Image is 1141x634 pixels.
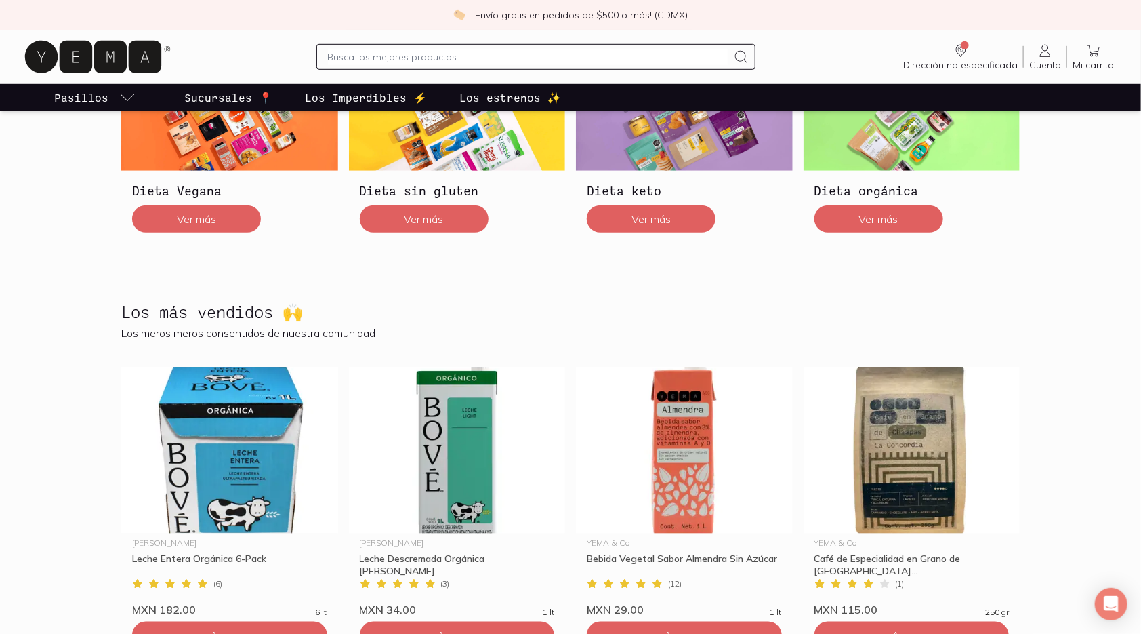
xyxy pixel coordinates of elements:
[302,84,430,111] a: Los Imperdibles ⚡️
[121,73,338,171] img: Dieta Vegana
[587,553,782,577] div: Bebida Vegetal Sabor Almendra Sin Azúcar
[814,553,1010,577] div: Café de Especialidad en Grano de [GEOGRAPHIC_DATA]...
[121,326,1020,340] p: Los meros meros consentidos de nuestra comunidad
[360,182,555,199] h3: Dieta sin gluten
[668,580,682,588] span: ( 12 )
[457,84,564,111] a: Los estrenos ✨
[54,90,108,106] p: Pasillos
[132,539,327,547] div: [PERSON_NAME]
[474,8,688,22] p: ¡Envío gratis en pedidos de $500 o más! (CDMX)
[360,603,417,616] span: MXN 34.00
[360,553,555,577] div: Leche Descremada Orgánica [PERSON_NAME]
[576,73,793,243] a: Dieta ketoDieta ketoVer más
[459,90,561,106] p: Los estrenos ✨
[182,84,275,111] a: Sucursales 📍
[328,49,728,65] input: Busca los mejores productos
[576,367,793,616] a: Bebida Vegetal Sabor Almendra Sin AzúcarYEMA & CoBebida Vegetal Sabor Almendra Sin Azúcar(12)MXN ...
[1067,43,1119,71] a: Mi carrito
[814,205,943,233] button: Ver más
[121,73,338,243] a: Dieta VeganaDieta VeganaVer más
[360,205,489,233] button: Ver más
[804,73,1020,171] img: Dieta orgánica
[132,205,261,233] button: Ver más
[316,608,327,616] span: 6 lt
[51,84,138,111] a: pasillo-todos-link
[576,367,793,534] img: Bebida Vegetal Sabor Almendra Sin Azúcar
[587,205,715,233] button: Ver más
[441,580,450,588] span: ( 3 )
[1095,588,1127,620] div: Open Intercom Messenger
[814,182,1010,199] h3: Dieta orgánica
[804,73,1020,243] a: Dieta orgánicaDieta orgánicaVer más
[121,303,303,321] h2: Los más vendidos 🙌
[121,367,338,616] a: Leche Entera Orgánica 6-Pack[PERSON_NAME]Leche Entera Orgánica 6-Pack(6)MXN 182.006 lt
[1024,43,1066,71] a: Cuenta
[1029,59,1061,71] span: Cuenta
[349,73,566,243] a: Dieta sin glutenDieta sin glutenVer más
[349,367,566,534] img: Leche Descremada Orgánica Bové
[184,90,272,106] p: Sucursales 📍
[360,539,555,547] div: [PERSON_NAME]
[814,539,1010,547] div: YEMA & Co
[576,73,793,171] img: Dieta keto
[814,603,878,616] span: MXN 115.00
[804,367,1020,616] a: Café de Especialidad en Grano de Chiapas La ConcordiaYEMA & CoCafé de Especialidad en Grano de [G...
[121,367,338,534] img: Leche Entera Orgánica 6-Pack
[349,367,566,616] a: Leche Descremada Orgánica Bové[PERSON_NAME]Leche Descremada Orgánica [PERSON_NAME](3)MXN 34.001 lt
[985,608,1009,616] span: 250 gr
[770,608,782,616] span: 1 lt
[132,182,327,199] h3: Dieta Vegana
[305,90,427,106] p: Los Imperdibles ⚡️
[804,367,1020,534] img: Café de Especialidad en Grano de Chiapas La Concordia
[587,603,644,616] span: MXN 29.00
[898,43,1023,71] a: Dirección no especificada
[132,603,196,616] span: MXN 182.00
[896,580,905,588] span: ( 1 )
[132,553,327,577] div: Leche Entera Orgánica 6-Pack
[349,73,566,171] img: Dieta sin gluten
[453,9,465,21] img: check
[213,580,222,588] span: ( 6 )
[903,59,1018,71] span: Dirección no especificada
[587,539,782,547] div: YEMA & Co
[543,608,554,616] span: 1 lt
[587,182,782,199] h3: Dieta keto
[1073,59,1114,71] span: Mi carrito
